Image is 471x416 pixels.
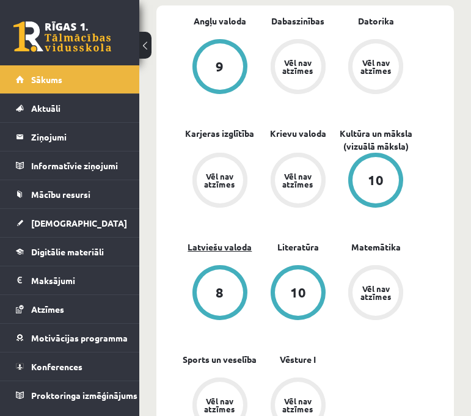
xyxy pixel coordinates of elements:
[181,39,259,97] a: 9
[351,241,401,254] a: Matemātika
[277,241,319,254] a: Literatūra
[281,59,315,75] div: Vēl nav atzīmes
[16,324,124,352] a: Motivācijas programma
[16,238,124,266] a: Digitālie materiāli
[368,173,384,187] div: 10
[281,397,315,413] div: Vēl nav atzīmes
[31,246,104,257] span: Digitālie materiāli
[31,217,127,228] span: [DEMOGRAPHIC_DATA]
[31,390,137,401] span: Proktoringa izmēģinājums
[188,241,252,254] a: Latviešu valoda
[271,15,324,27] a: Dabaszinības
[31,74,62,85] span: Sākums
[281,172,315,188] div: Vēl nav atzīmes
[337,127,415,153] a: Kultūra un māksla (vizuālā māksla)
[16,266,124,294] a: Maksājumi
[216,286,224,299] div: 8
[185,127,254,140] a: Karjeras izglītība
[216,60,224,73] div: 9
[16,295,124,323] a: Atzīmes
[181,153,259,210] a: Vēl nav atzīmes
[359,285,393,301] div: Vēl nav atzīmes
[16,94,124,122] a: Aktuāli
[203,172,237,188] div: Vēl nav atzīmes
[16,352,124,381] a: Konferences
[31,123,124,151] legend: Ziņojumi
[31,103,60,114] span: Aktuāli
[16,123,124,151] a: Ziņojumi
[183,353,257,366] a: Sports un veselība
[203,397,237,413] div: Vēl nav atzīmes
[16,151,124,180] a: Informatīvie ziņojumi
[259,39,337,97] a: Vēl nav atzīmes
[16,209,124,237] a: [DEMOGRAPHIC_DATA]
[359,59,393,75] div: Vēl nav atzīmes
[13,21,111,52] a: Rīgas 1. Tālmācības vidusskola
[16,381,124,409] a: Proktoringa izmēģinājums
[194,15,246,27] a: Angļu valoda
[337,265,415,323] a: Vēl nav atzīmes
[259,265,337,323] a: 10
[31,189,90,200] span: Mācību resursi
[16,65,124,93] a: Sākums
[270,127,326,140] a: Krievu valoda
[16,180,124,208] a: Mācību resursi
[181,265,259,323] a: 8
[31,266,124,294] legend: Maksājumi
[31,151,124,180] legend: Informatīvie ziņojumi
[31,304,64,315] span: Atzīmes
[337,153,415,210] a: 10
[280,353,316,366] a: Vēsture I
[259,153,337,210] a: Vēl nav atzīmes
[31,332,128,343] span: Motivācijas programma
[337,39,415,97] a: Vēl nav atzīmes
[358,15,394,27] a: Datorika
[290,286,306,299] div: 10
[31,361,82,372] span: Konferences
